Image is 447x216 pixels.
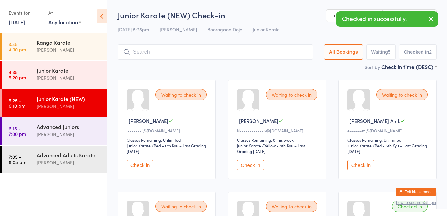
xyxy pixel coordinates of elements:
[349,117,400,124] span: [PERSON_NAME] An L
[347,143,427,154] span: / Red - 6th Kyu – Last Grading [DATE]
[118,9,437,20] h2: Junior Karate (NEW) Check-in
[37,39,101,46] div: Kanga Karate
[324,44,363,60] button: All Bookings
[399,44,437,60] button: Checked in2
[37,151,101,159] div: Advanced Adults Karate
[37,46,101,54] div: [PERSON_NAME]
[336,11,438,27] div: Checked in successfully.
[37,102,101,110] div: [PERSON_NAME]
[9,69,26,80] time: 4:35 - 5:20 pm
[347,128,430,133] div: e••••••m@[DOMAIN_NAME]
[237,160,264,170] button: Check in
[207,26,242,33] span: Booragoon Dojo
[129,117,168,124] span: [PERSON_NAME]
[2,61,107,89] a: 4:35 -5:20 pmJunior Karate[PERSON_NAME]
[118,44,313,60] input: Search
[127,143,151,148] div: Junior Karate
[239,117,278,124] span: [PERSON_NAME]
[37,67,101,74] div: Junior Karate
[118,26,149,33] span: [DATE] 5:25pm
[37,159,101,166] div: [PERSON_NAME]
[159,26,197,33] span: [PERSON_NAME]
[9,126,26,137] time: 6:15 - 7:00 pm
[376,89,428,100] div: Waiting to check in
[381,63,437,70] div: Check in time (DESC)
[9,154,26,165] time: 7:05 - 8:05 pm
[429,49,432,55] div: 2
[392,201,428,212] div: Checked in
[127,137,209,143] div: Classes Remaining: Unlimited
[365,64,380,70] label: Sort by
[396,188,436,196] button: Exit kiosk mode
[9,98,25,108] time: 5:25 - 6:10 pm
[9,7,42,18] div: Events for
[2,117,107,145] a: 6:15 -7:00 pmAdvanced Juniors[PERSON_NAME]
[9,18,25,26] a: [DATE]
[237,128,319,133] div: N••••••••••••6@[DOMAIN_NAME]
[347,137,430,143] div: Classes Remaining: Unlimited
[237,143,261,148] div: Junior Karate
[155,89,207,100] div: Waiting to check in
[237,137,319,143] div: Classes Remaining: 0 this week
[127,143,206,154] span: / Red - 6th Kyu – Last Grading [DATE]
[37,95,101,102] div: Junior Karate (NEW)
[266,201,317,212] div: Waiting to check in
[2,89,107,117] a: 5:25 -6:10 pmJunior Karate (NEW)[PERSON_NAME]
[48,18,81,26] div: Any location
[253,26,280,33] span: Junior Karate
[396,200,436,205] button: how to secure with pin
[2,146,107,173] a: 7:05 -8:05 pmAdvanced Adults Karate[PERSON_NAME]
[127,128,209,133] div: l•••••••i@[DOMAIN_NAME]
[127,160,153,170] button: Check in
[37,130,101,138] div: [PERSON_NAME]
[347,143,372,148] div: Junior Karate
[366,44,396,60] button: Waiting5
[388,49,391,55] div: 5
[2,33,107,60] a: 3:45 -4:30 pmKanga Karate[PERSON_NAME]
[9,41,26,52] time: 3:45 - 4:30 pm
[37,74,101,82] div: [PERSON_NAME]
[48,7,81,18] div: At
[155,201,207,212] div: Waiting to check in
[37,123,101,130] div: Advanced Juniors
[347,160,374,170] button: Check in
[266,89,317,100] div: Waiting to check in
